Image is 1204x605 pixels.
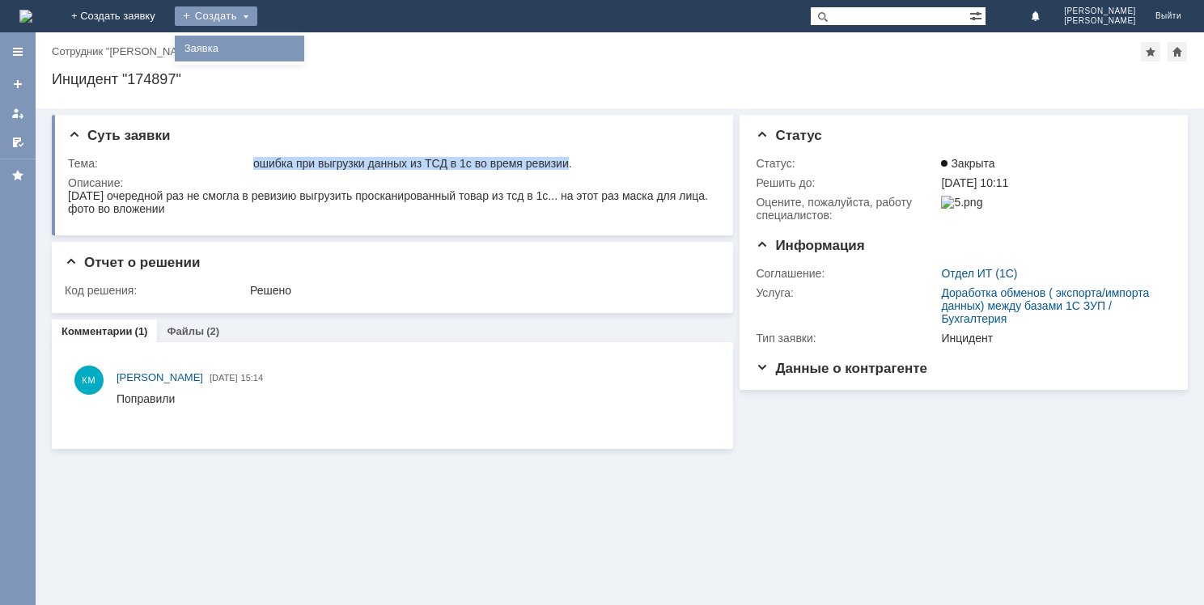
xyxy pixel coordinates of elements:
[117,371,203,383] span: [PERSON_NAME]
[756,157,938,170] div: Статус:
[756,332,938,345] div: Тип заявки:
[68,128,170,143] span: Суть заявки
[756,267,938,280] div: Соглашение:
[178,39,301,58] a: Заявка
[941,267,1017,280] a: Отдел ИТ (1С)
[210,373,238,383] span: [DATE]
[5,71,31,97] a: Создать заявку
[65,284,247,297] div: Код решения:
[1064,6,1136,16] span: [PERSON_NAME]
[19,10,32,23] img: logo
[253,157,710,170] div: ошибка при выгрузки данных из ТСД в 1с во время ревизии.
[241,373,264,383] span: 15:14
[68,176,714,189] div: Описание:
[5,100,31,126] a: Мои заявки
[941,286,1149,325] a: Доработка обменов ( экспорта/импорта данных) между базами 1С ЗУП / Бухгалтерия
[1064,16,1136,26] span: [PERSON_NAME]
[61,325,133,337] a: Комментарии
[969,7,986,23] span: Расширенный поиск
[206,325,219,337] div: (2)
[756,176,938,189] div: Решить до:
[135,325,148,337] div: (1)
[167,325,204,337] a: Файлы
[756,128,821,143] span: Статус
[756,286,938,299] div: Услуга:
[941,176,1008,189] span: [DATE] 10:11
[250,284,710,297] div: Решено
[941,332,1164,345] div: Инцидент
[756,238,864,253] span: Информация
[65,255,200,270] span: Отчет о решении
[756,361,927,376] span: Данные о контрагенте
[1141,42,1160,61] div: Добавить в избранное
[756,196,938,222] div: Oцените, пожалуйста, работу специалистов:
[52,45,200,57] a: Сотрудник "[PERSON_NAME]"
[19,10,32,23] a: Перейти на домашнюю страницу
[941,196,982,209] img: 5.png
[68,157,250,170] div: Тема:
[52,71,1188,87] div: Инцидент "174897"
[941,157,994,170] span: Закрыта
[5,129,31,155] a: Мои согласования
[117,370,203,386] a: [PERSON_NAME]
[52,45,206,57] div: /
[175,6,257,26] div: Создать
[1168,42,1187,61] div: Сделать домашней страницей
